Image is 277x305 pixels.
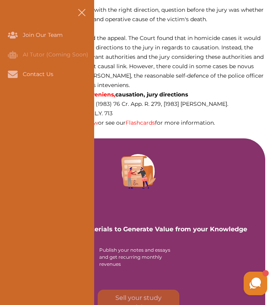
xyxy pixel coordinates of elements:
span: The Court of Appeal dismissed the appeal. The Court found that in homicide cases it would often u... [12,34,264,89]
p: Sell your Study Materials to Generate Value from your Knowledge [30,203,247,234]
div: Publish your notes and essays and get recurring monthly revenues [91,239,186,276]
span: The appellant contended that with the right direction, question before the jury was whether the a... [12,6,264,23]
a: Flashcards [126,119,155,126]
img: Purple card image [121,154,156,189]
span: [1983] 2 WLUK 28, (1983) 76 Cr. App. R. 279, [1983] [PERSON_NAME]. [PERSON_NAME] 393, [1983] C.L.... [12,100,228,117]
iframe: HelpCrunch [89,270,269,297]
strong: Keywords: causation, jury directions [12,91,188,98]
span: Read our or see our for more information. [12,119,215,126]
